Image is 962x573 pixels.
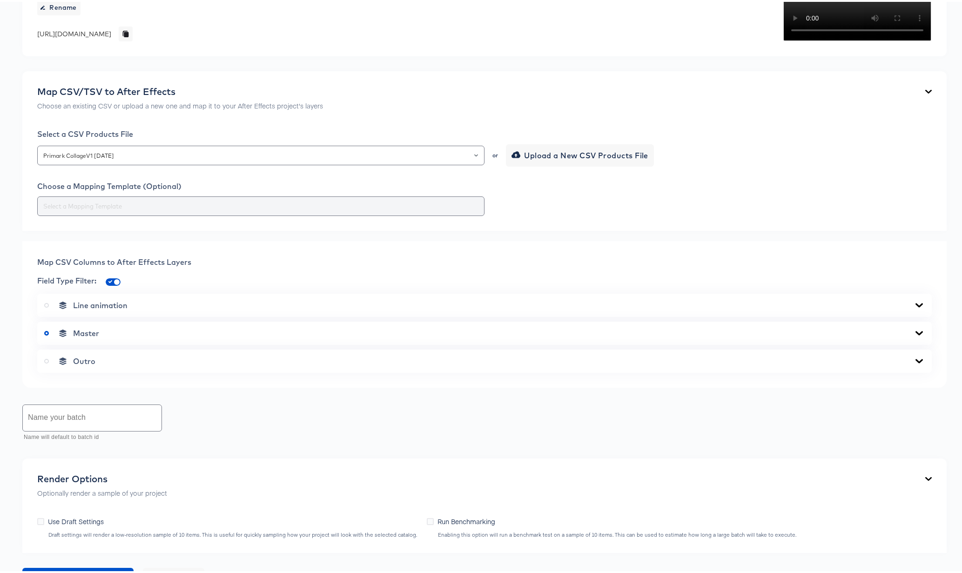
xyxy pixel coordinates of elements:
[37,486,167,496] p: Optionally render a sample of your project
[73,355,95,364] span: Outro
[41,148,480,159] input: Select a Products File
[37,99,323,108] p: Choose an existing CSV or upload a new one and map it to your After Effects project's layers
[37,274,96,283] span: Field Type Filter:
[48,530,417,536] div: Draft settings will render a low-resolution sample of 10 items. This is useful for quickly sampli...
[37,128,932,137] div: Select a CSV Products File
[37,27,111,37] div: [URL][DOMAIN_NAME]
[73,327,99,336] span: Master
[24,431,155,440] p: Name will default to batch id
[48,515,104,524] span: Use Draft Settings
[474,147,478,160] button: Open
[437,530,797,536] div: Enabling this option will run a benchmark test on a sample of 10 items. This can be used to estim...
[506,142,654,165] button: Upload a New CSV Products File
[513,147,648,160] span: Upload a New CSV Products File
[37,180,932,189] div: Choose a Mapping Template (Optional)
[41,199,480,210] input: Select a Mapping Template
[37,256,191,265] span: Map CSV Columns to After Effects Layers
[73,299,128,308] span: Line animation
[437,515,495,524] span: Run Benchmarking
[37,472,167,483] div: Render Options
[37,84,323,95] div: Map CSV/TSV to After Effects
[491,151,499,156] div: or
